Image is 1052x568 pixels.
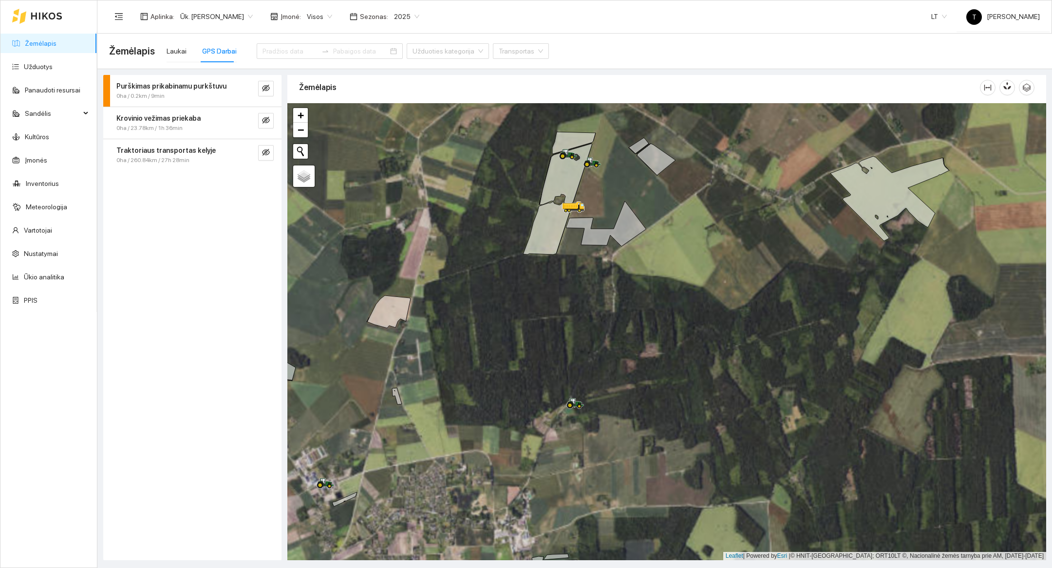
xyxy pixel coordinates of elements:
a: Leaflet [726,552,743,559]
span: eye-invisible [262,84,270,93]
a: Meteorologija [26,203,67,211]
a: PPIS [24,296,38,304]
span: Sandėlis [25,104,80,123]
a: Žemėlapis [25,39,56,47]
span: to [321,47,329,55]
button: menu-fold [109,7,129,26]
span: [PERSON_NAME] [966,13,1040,20]
button: eye-invisible [258,113,274,128]
span: LT [931,9,947,24]
a: Įmonės [25,156,47,164]
a: Inventorius [26,180,59,187]
span: Ūk. Sigitas Krivickas [180,9,253,24]
a: Nustatymai [24,250,58,257]
div: Laukai [167,46,187,56]
span: − [298,124,304,136]
span: + [298,109,304,121]
a: Panaudoti resursai [25,86,80,94]
span: column-width [980,84,995,92]
div: Traktoriaus transportas kelyje0ha / 260.84km / 27h 28mineye-invisible [103,139,282,171]
span: shop [270,13,278,20]
div: Purškimas prikabinamu purkštuvu0ha / 0.2km / 9mineye-invisible [103,75,282,107]
strong: Purškimas prikabinamu purkštuvu [116,82,226,90]
button: eye-invisible [258,145,274,161]
a: Užduotys [24,63,53,71]
span: 0ha / 23.78km / 1h 36min [116,124,183,133]
input: Pradžios data [263,46,318,56]
span: 2025 [394,9,419,24]
div: | Powered by © HNIT-[GEOGRAPHIC_DATA]; ORT10LT ©, Nacionalinė žemės tarnyba prie AM, [DATE]-[DATE] [723,552,1046,560]
span: | [789,552,790,559]
span: Aplinka : [150,11,174,22]
span: calendar [350,13,357,20]
span: Visos [307,9,332,24]
input: Pabaigos data [333,46,388,56]
a: Layers [293,165,315,187]
span: T [972,9,977,25]
button: eye-invisible [258,81,274,96]
div: GPS Darbai [202,46,237,56]
span: Žemėlapis [109,43,155,59]
span: 0ha / 0.2km / 9min [116,92,165,101]
span: eye-invisible [262,116,270,126]
span: eye-invisible [262,148,270,158]
span: Įmonė : [281,11,301,22]
span: menu-fold [114,12,123,21]
a: Ūkio analitika [24,273,64,281]
a: Zoom out [293,123,308,137]
strong: Traktoriaus transportas kelyje [116,147,216,154]
span: 0ha / 260.84km / 27h 28min [116,156,189,165]
a: Kultūros [25,133,49,141]
button: column-width [980,80,996,95]
span: swap-right [321,47,329,55]
a: Esri [777,552,788,559]
div: Žemėlapis [299,73,980,101]
button: Initiate a new search [293,144,308,159]
span: layout [140,13,148,20]
strong: Krovinio vežimas priekaba [116,114,201,122]
a: Vartotojai [24,226,52,234]
span: Sezonas : [360,11,388,22]
div: Krovinio vežimas priekaba0ha / 23.78km / 1h 36mineye-invisible [103,107,282,139]
a: Zoom in [293,108,308,123]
